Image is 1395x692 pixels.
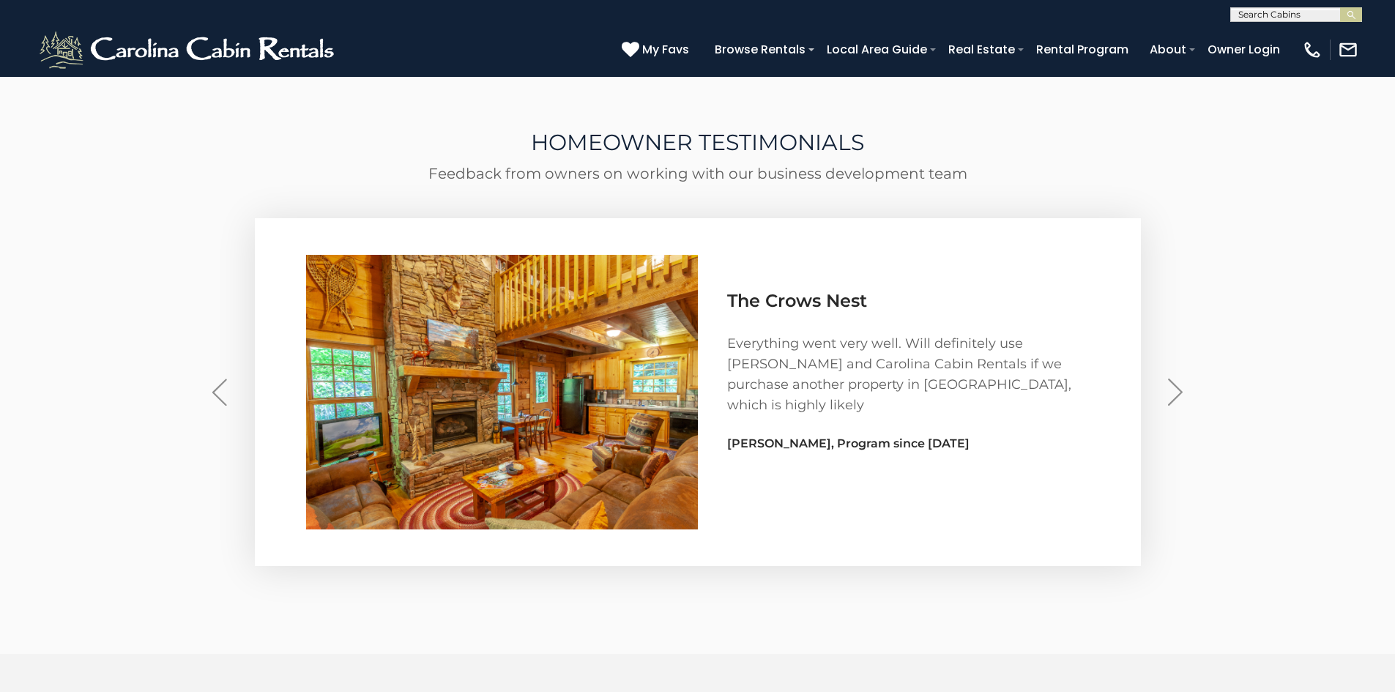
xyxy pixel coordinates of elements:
p: Everything went very well. Will definitely use [PERSON_NAME] and Carolina Cabin Rentals if we pur... [727,333,1090,415]
button: Previous [196,360,244,425]
h4: [PERSON_NAME], Program since [DATE] [727,437,1090,450]
p: Feedback from owners on working with our business development team [365,165,1031,182]
img: arrow [1168,379,1183,406]
a: Local Area Guide [819,37,934,62]
h2: HOMEOWNER TESTIMONIALS [94,72,1301,155]
a: Owner Login [1200,37,1287,62]
img: White-1-2.png [37,28,341,72]
img: phone-regular-white.png [1302,40,1323,60]
a: About [1142,37,1194,62]
button: Next [1152,360,1199,425]
span: My Favs [642,40,689,59]
a: Rental Program [1029,37,1136,62]
a: Browse Rentals [707,37,813,62]
a: Real Estate [941,37,1022,62]
h3: The Crows Nest [727,291,1090,310]
a: My Favs [622,40,693,59]
img: arrow [212,379,227,406]
img: mail-regular-white.png [1338,40,1358,60]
